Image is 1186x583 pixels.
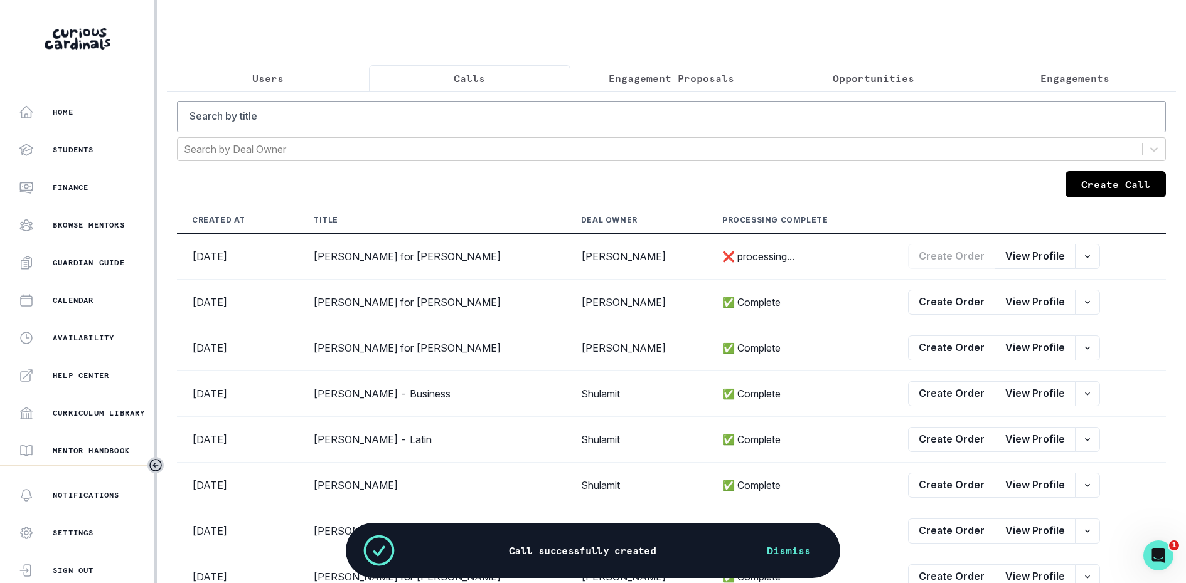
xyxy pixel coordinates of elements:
[707,325,893,371] td: ✅ Complete
[995,473,1076,498] button: View Profile
[995,290,1076,315] button: View Profile
[53,565,94,575] p: Sign Out
[1075,473,1100,498] button: row menu
[609,71,734,86] p: Engagement Proposals
[1143,540,1173,570] iframe: Intercom live chat
[177,508,298,554] td: [DATE]
[53,295,94,305] p: Calendar
[177,417,298,463] td: [DATE]
[1075,518,1100,544] button: row menu
[177,463,298,508] td: [DATE]
[707,371,893,417] td: ✅ Complete
[177,233,298,280] td: [DATE]
[313,215,338,225] div: Title
[177,280,298,325] td: [DATE]
[298,463,566,508] td: [PERSON_NAME]
[995,335,1076,360] button: View Profile
[707,463,893,508] td: ✅ Complete
[707,508,893,554] td: ✅ Complete
[53,182,88,192] p: Finance
[722,215,828,225] div: Processing complete
[53,258,125,268] p: Guardian Guide
[581,215,638,225] div: Deal Owner
[995,518,1076,544] button: View Profile
[1075,427,1100,452] button: row menu
[1066,171,1166,197] button: Create Call
[566,233,707,280] td: [PERSON_NAME]
[707,417,893,463] td: ✅ Complete
[177,325,298,371] td: [DATE]
[707,233,893,280] td: ❌ processing...
[707,280,893,325] td: ✅ Complete
[1075,381,1100,406] button: row menu
[147,457,164,473] button: Toggle sidebar
[566,325,707,371] td: [PERSON_NAME]
[908,335,995,360] button: Create Order
[566,371,707,417] td: Shulamit
[908,381,995,406] button: Create Order
[908,473,995,498] button: Create Order
[995,244,1076,269] button: View Profile
[566,508,707,554] td: Shulamit
[53,490,120,500] p: Notifications
[995,381,1076,406] button: View Profile
[509,544,656,557] p: Call successfully created
[177,371,298,417] td: [DATE]
[53,528,94,538] p: Settings
[298,417,566,463] td: [PERSON_NAME] - Latin
[1040,71,1109,86] p: Engagements
[298,280,566,325] td: [PERSON_NAME] for [PERSON_NAME]
[908,518,995,544] button: Create Order
[908,290,995,315] button: Create Order
[298,371,566,417] td: [PERSON_NAME] - Business
[53,107,73,117] p: Home
[53,333,114,343] p: Availability
[53,408,146,418] p: Curriculum Library
[298,508,566,554] td: [PERSON_NAME]
[1075,290,1100,315] button: row menu
[752,538,826,563] button: Dismiss
[192,215,245,225] div: Created At
[833,71,914,86] p: Opportunities
[908,244,995,269] button: Create Order
[298,325,566,371] td: [PERSON_NAME] for [PERSON_NAME]
[454,71,485,86] p: Calls
[252,71,284,86] p: Users
[566,463,707,508] td: Shulamit
[45,28,110,50] img: Curious Cardinals Logo
[908,427,995,452] button: Create Order
[1169,540,1179,550] span: 1
[1075,335,1100,360] button: row menu
[995,427,1076,452] button: View Profile
[566,417,707,463] td: Shulamit
[53,145,94,155] p: Students
[298,233,566,280] td: [PERSON_NAME] for [PERSON_NAME]
[53,446,130,456] p: Mentor Handbook
[53,370,109,381] p: Help Center
[566,280,707,325] td: [PERSON_NAME]
[1075,244,1100,269] button: row menu
[53,220,125,230] p: Browse Mentors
